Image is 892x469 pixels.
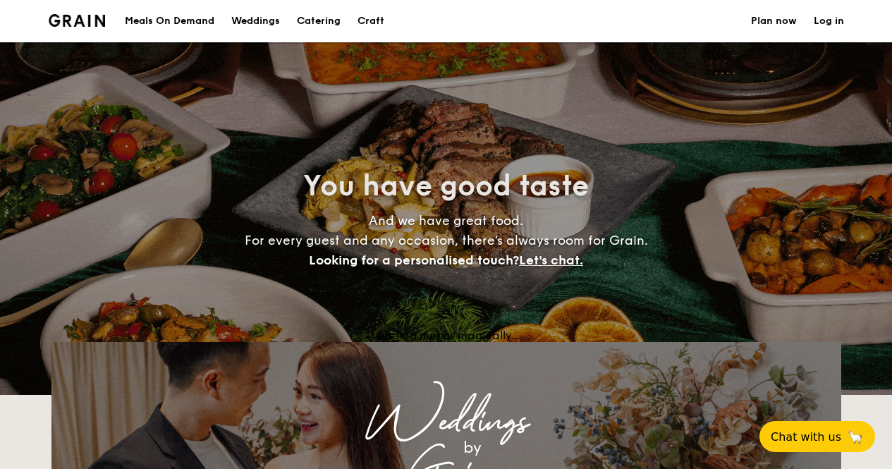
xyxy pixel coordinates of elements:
a: Logotype [49,14,106,27]
div: Weddings [176,410,717,435]
div: Loading menus magically... [51,329,841,342]
span: Let's chat. [519,252,583,268]
button: Chat with us🦙 [759,421,875,452]
span: Chat with us [771,430,841,444]
img: Grain [49,14,106,27]
span: 🦙 [847,429,864,445]
div: by [228,435,717,461]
